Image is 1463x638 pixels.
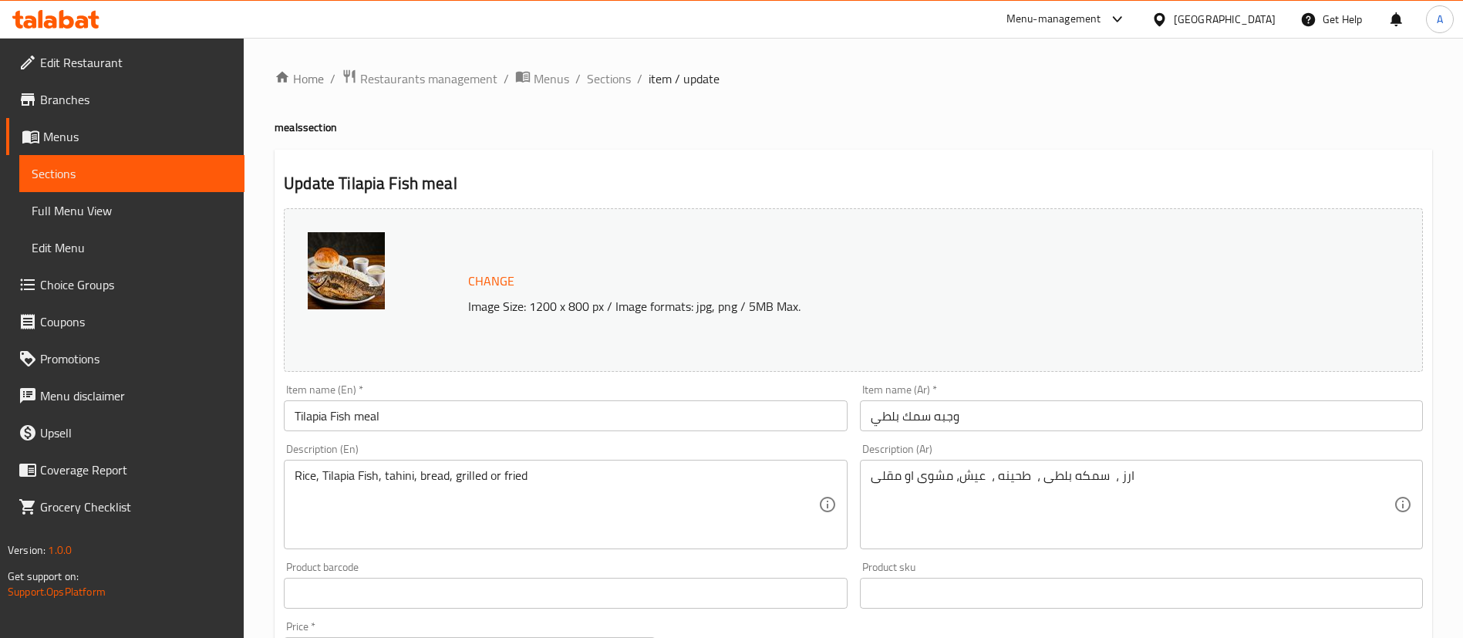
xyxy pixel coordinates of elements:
[32,238,232,257] span: Edit Menu
[40,349,232,368] span: Promotions
[871,468,1394,542] textarea: ارز ، سمكه بلطى ، طحينه ، عيش، مشوی او مقلی
[468,270,514,292] span: Change
[1437,11,1443,28] span: A
[275,120,1432,135] h4: meals section
[8,582,106,602] a: Support.OpsPlatform
[649,69,720,88] span: item / update
[32,164,232,183] span: Sections
[860,400,1423,431] input: Enter name Ar
[360,69,497,88] span: Restaurants management
[295,468,817,542] textarea: Rice, Tilapia Fish, tahini, bread, grilled or fried
[19,155,244,192] a: Sections
[575,69,581,88] li: /
[330,69,335,88] li: /
[40,461,232,479] span: Coverage Report
[1006,10,1101,29] div: Menu-management
[1174,11,1276,28] div: [GEOGRAPHIC_DATA]
[6,266,244,303] a: Choice Groups
[48,540,72,560] span: 1.0.0
[40,498,232,516] span: Grocery Checklist
[40,90,232,109] span: Branches
[6,303,244,340] a: Coupons
[32,201,232,220] span: Full Menu View
[587,69,631,88] a: Sections
[462,265,521,297] button: Change
[6,377,244,414] a: Menu disclaimer
[504,69,509,88] li: /
[275,69,1432,89] nav: breadcrumb
[6,118,244,155] a: Menus
[40,424,232,442] span: Upsell
[19,229,244,266] a: Edit Menu
[6,414,244,451] a: Upsell
[308,232,385,309] img: %D9%88%D8%AC%D8%A8%D9%87_%D8%B3%D9%85%D9%83_%D8%A8%D9%84%D8%B7%D9%89638671782243842426.jpg
[6,81,244,118] a: Branches
[284,172,1423,195] h2: Update Tilapia Fish meal
[6,488,244,525] a: Grocery Checklist
[860,578,1423,609] input: Please enter product sku
[6,340,244,377] a: Promotions
[534,69,569,88] span: Menus
[275,69,324,88] a: Home
[462,297,1280,316] p: Image Size: 1200 x 800 px / Image formats: jpg, png / 5MB Max.
[19,192,244,229] a: Full Menu View
[515,69,569,89] a: Menus
[6,451,244,488] a: Coverage Report
[284,400,847,431] input: Enter name En
[8,540,46,560] span: Version:
[342,69,497,89] a: Restaurants management
[6,44,244,81] a: Edit Restaurant
[40,275,232,294] span: Choice Groups
[40,312,232,331] span: Coupons
[40,53,232,72] span: Edit Restaurant
[637,69,642,88] li: /
[8,566,79,586] span: Get support on:
[43,127,232,146] span: Menus
[284,578,847,609] input: Please enter product barcode
[40,387,232,405] span: Menu disclaimer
